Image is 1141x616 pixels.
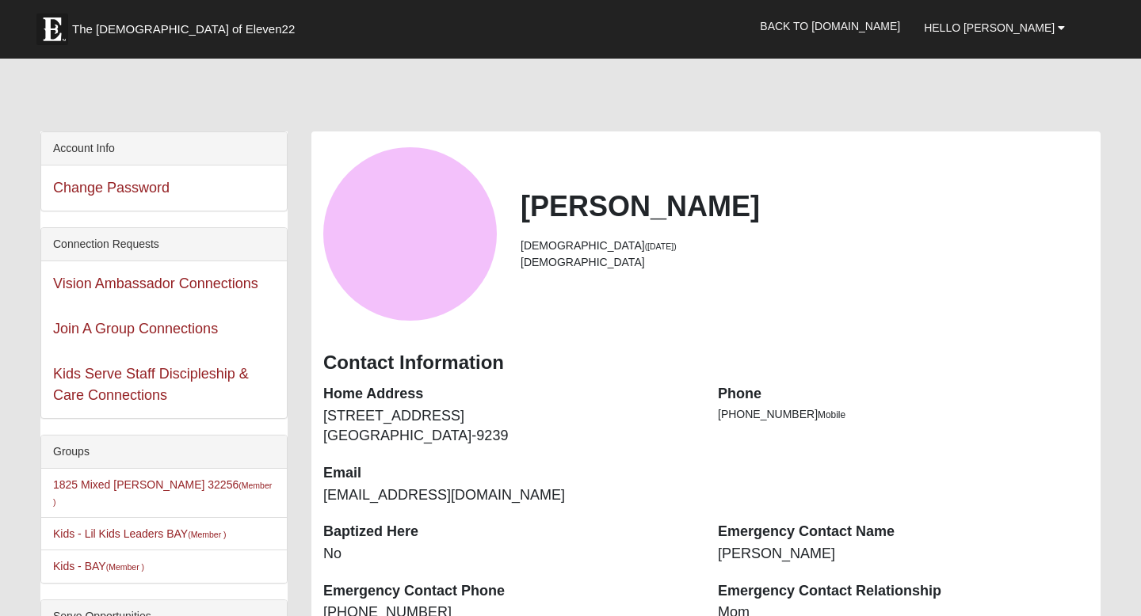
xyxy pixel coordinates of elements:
[41,435,287,469] div: Groups
[41,132,287,165] div: Account Info
[53,276,258,291] a: Vision Ambassador Connections
[718,406,1089,423] li: [PHONE_NUMBER]
[53,180,170,196] a: Change Password
[323,147,497,321] a: View Fullsize Photo
[53,366,249,403] a: Kids Serve Staff Discipleship & Care Connections
[818,409,845,420] span: Mobile
[106,562,144,572] small: (Member )
[718,544,1089,565] dd: [PERSON_NAME]
[72,21,295,37] span: The [DEMOGRAPHIC_DATA] of Eleven22
[188,530,226,539] small: (Member )
[521,189,1089,223] h2: [PERSON_NAME]
[323,463,694,484] dt: Email
[29,6,345,45] a: The [DEMOGRAPHIC_DATA] of Eleven22
[912,8,1077,48] a: Hello [PERSON_NAME]
[53,321,218,337] a: Join A Group Connections
[323,544,694,565] dd: No
[323,522,694,542] dt: Baptized Here
[521,238,1089,254] li: [DEMOGRAPHIC_DATA]
[645,241,677,251] small: ([DATE])
[718,384,1089,405] dt: Phone
[36,13,68,45] img: Eleven22 logo
[748,6,912,46] a: Back to [DOMAIN_NAME]
[53,527,227,540] a: Kids - Lil Kids Leaders BAY(Member )
[323,581,694,602] dt: Emergency Contact Phone
[718,581,1089,602] dt: Emergency Contact Relationship
[41,228,287,261] div: Connection Requests
[53,560,144,572] a: Kids - BAY(Member )
[521,254,1089,271] li: [DEMOGRAPHIC_DATA]
[323,384,694,405] dt: Home Address
[323,485,694,506] dd: [EMAIL_ADDRESS][DOMAIN_NAME]
[924,21,1055,34] span: Hello [PERSON_NAME]
[323,352,1089,375] h3: Contact Information
[323,406,694,447] dd: [STREET_ADDRESS] [GEOGRAPHIC_DATA]-9239
[718,522,1089,542] dt: Emergency Contact Name
[53,478,272,508] a: 1825 Mixed [PERSON_NAME] 32256(Member )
